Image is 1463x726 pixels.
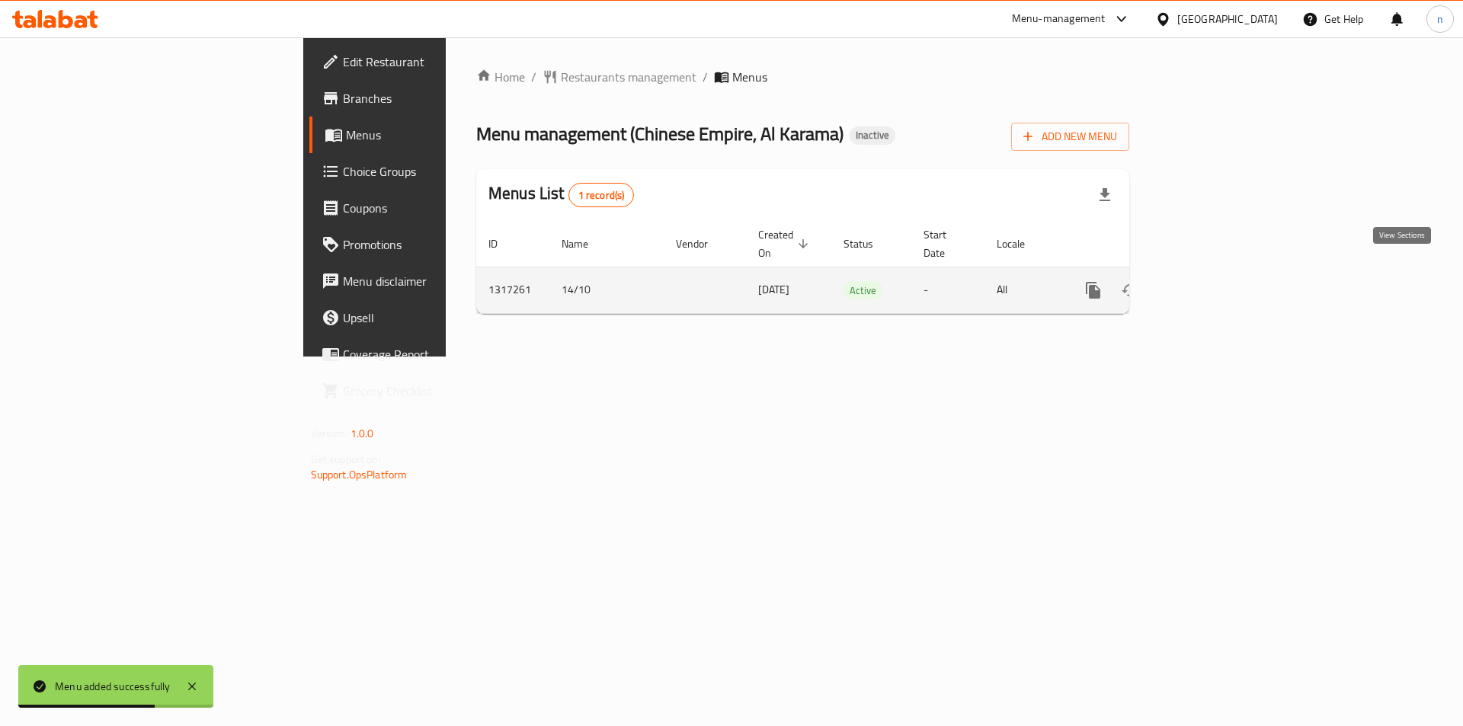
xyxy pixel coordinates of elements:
[562,235,608,253] span: Name
[1023,127,1117,146] span: Add New Menu
[844,282,882,299] span: Active
[1087,177,1123,213] div: Export file
[758,280,789,299] span: [DATE]
[343,89,536,107] span: Branches
[732,68,767,86] span: Menus
[561,68,696,86] span: Restaurants management
[309,153,548,190] a: Choice Groups
[309,43,548,80] a: Edit Restaurant
[309,263,548,299] a: Menu disclaimer
[488,182,634,207] h2: Menus List
[343,162,536,181] span: Choice Groups
[343,345,536,363] span: Coverage Report
[844,281,882,299] div: Active
[1437,11,1443,27] span: n
[911,267,984,313] td: -
[850,129,895,142] span: Inactive
[1112,272,1148,309] button: Change Status
[476,117,844,151] span: Menu management ( Chinese Empire, Al Karama )
[309,373,548,409] a: Grocery Checklist
[844,235,893,253] span: Status
[1012,10,1106,28] div: Menu-management
[343,235,536,254] span: Promotions
[488,235,517,253] span: ID
[309,226,548,263] a: Promotions
[343,53,536,71] span: Edit Restaurant
[309,190,548,226] a: Coupons
[343,382,536,400] span: Grocery Checklist
[997,235,1045,253] span: Locale
[343,309,536,327] span: Upsell
[343,199,536,217] span: Coupons
[568,183,635,207] div: Total records count
[343,272,536,290] span: Menu disclaimer
[476,221,1234,314] table: enhanced table
[346,126,536,144] span: Menus
[351,424,374,443] span: 1.0.0
[1177,11,1278,27] div: [GEOGRAPHIC_DATA]
[758,225,813,262] span: Created On
[569,188,634,203] span: 1 record(s)
[476,68,1129,86] nav: breadcrumb
[311,465,408,485] a: Support.OpsPlatform
[1075,272,1112,309] button: more
[549,267,664,313] td: 14/10
[703,68,708,86] li: /
[1063,221,1234,267] th: Actions
[309,299,548,336] a: Upsell
[924,225,966,262] span: Start Date
[55,678,171,695] div: Menu added successfully
[309,336,548,373] a: Coverage Report
[543,68,696,86] a: Restaurants management
[311,424,348,443] span: Version:
[309,80,548,117] a: Branches
[676,235,728,253] span: Vendor
[984,267,1063,313] td: All
[1011,123,1129,151] button: Add New Menu
[309,117,548,153] a: Menus
[311,449,381,469] span: Get support on:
